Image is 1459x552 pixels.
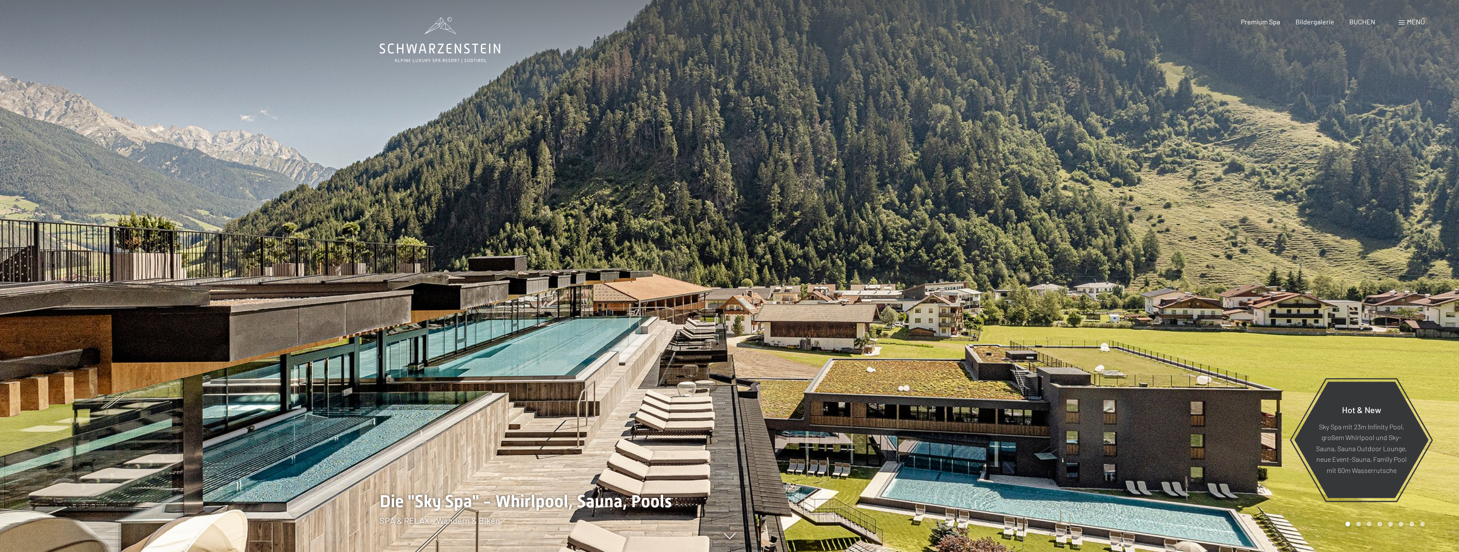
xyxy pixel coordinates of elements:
a: Bildergalerie [1295,18,1334,26]
div: Carousel Page 2 [1356,522,1361,526]
div: Carousel Page 7 [1409,522,1414,526]
div: Carousel Page 8 [1420,522,1425,526]
div: Carousel Page 1 (Current Slide) [1345,522,1350,526]
div: Carousel Page 6 [1399,522,1403,526]
p: Sky Spa mit 23m Infinity Pool, großem Whirlpool und Sky-Sauna, Sauna Outdoor Lounge, neue Event-S... [1315,421,1408,476]
div: Carousel Page 4 [1377,522,1382,526]
div: Carousel Page 5 [1388,522,1393,526]
div: Carousel Page 3 [1367,522,1371,526]
span: Hot & New [1342,404,1381,414]
span: Menü [1407,18,1425,26]
a: Premium Spa [1241,18,1280,26]
a: BUCHEN [1349,18,1375,26]
div: Carousel Pagination [1342,522,1425,526]
a: Hot & New Sky Spa mit 23m Infinity Pool, großem Whirlpool und Sky-Sauna, Sauna Outdoor Lounge, ne... [1294,381,1429,499]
